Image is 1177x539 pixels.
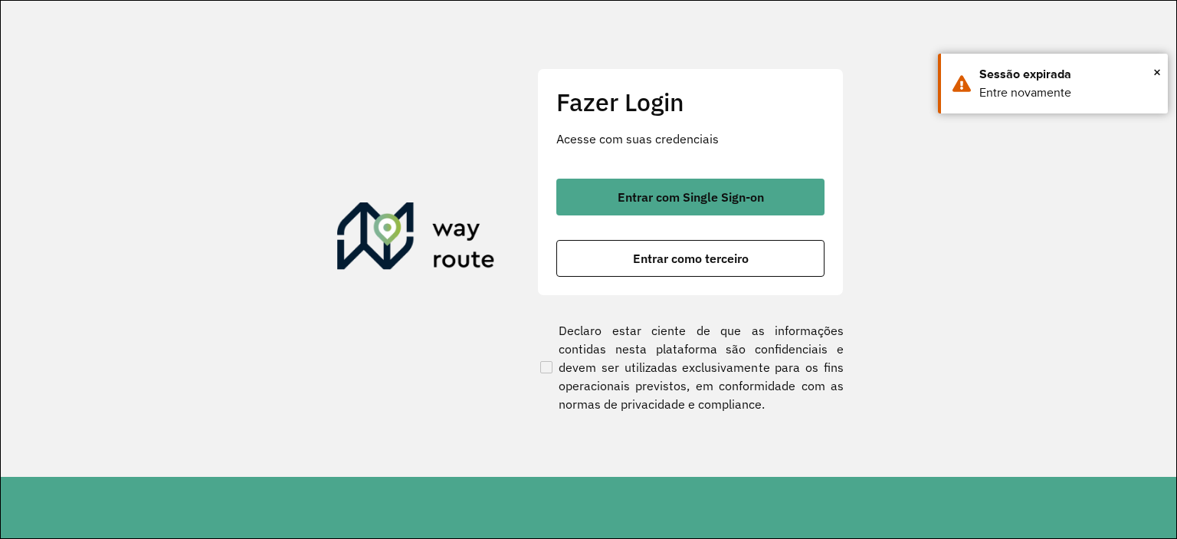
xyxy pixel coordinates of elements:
span: Entrar com Single Sign-on [618,191,764,203]
button: button [556,240,825,277]
button: button [556,179,825,215]
p: Acesse com suas credenciais [556,130,825,148]
div: Sessão expirada [979,65,1156,84]
div: Entre novamente [979,84,1156,102]
h2: Fazer Login [556,87,825,117]
span: Entrar como terceiro [633,252,749,265]
img: Roteirizador AmbevTech [337,202,495,276]
label: Declaro estar ciente de que as informações contidas nesta plataforma são confidenciais e devem se... [537,321,844,413]
span: × [1153,61,1161,84]
button: Close [1153,61,1161,84]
